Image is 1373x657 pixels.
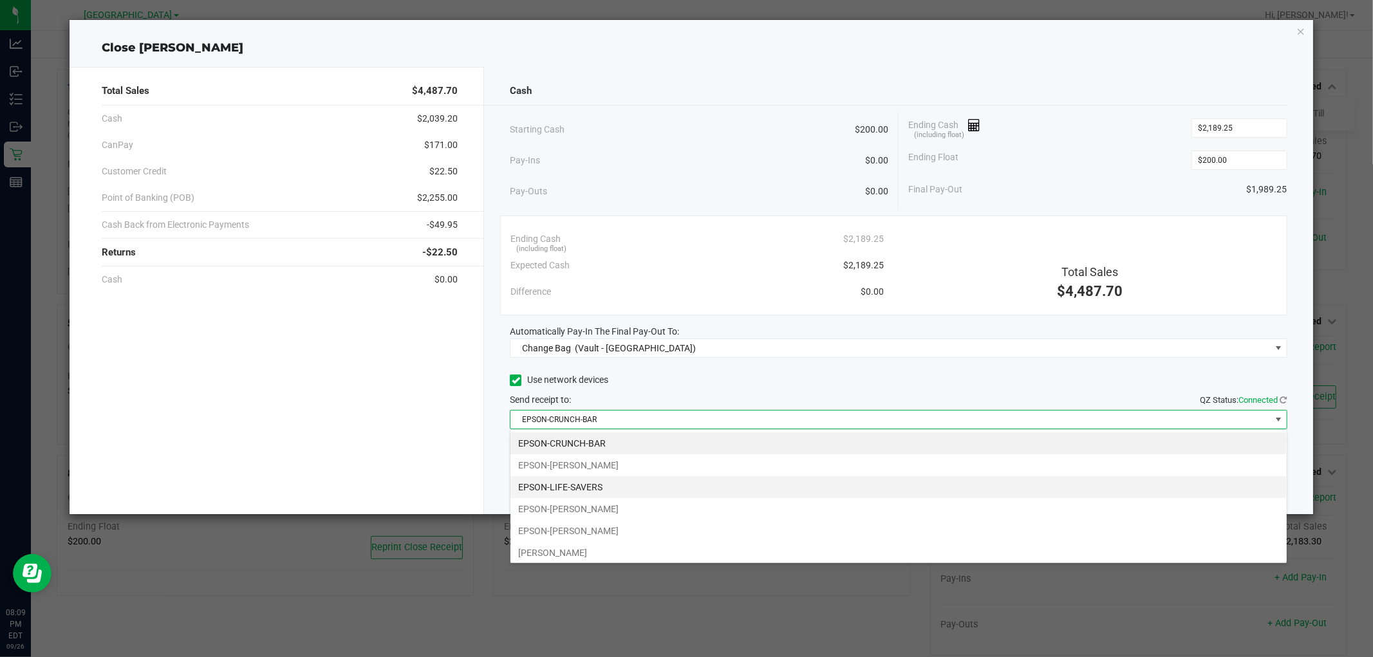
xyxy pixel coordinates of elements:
span: Ending Cash [908,118,980,138]
span: -$49.95 [427,218,458,232]
span: $4,487.70 [412,84,458,98]
span: (including float) [517,244,567,255]
span: -$22.50 [422,245,458,260]
span: (including float) [914,130,964,141]
span: Expected Cash [510,259,570,272]
span: EPSON-CRUNCH-BAR [510,411,1270,429]
li: EPSON-CRUNCH-BAR [510,432,1287,454]
span: Cash Back from Electronic Payments [102,218,249,232]
li: EPSON-[PERSON_NAME] [510,454,1287,476]
span: Connected [1239,395,1278,405]
span: $2,255.00 [417,191,458,205]
span: $2,189.25 [843,232,884,246]
span: CanPay [102,138,133,152]
label: Use network devices [510,373,608,387]
span: Cash [102,273,122,286]
span: Pay-Outs [510,185,547,198]
span: Pay-Ins [510,154,540,167]
span: $2,039.20 [417,112,458,125]
li: EPSON-[PERSON_NAME] [510,498,1287,520]
span: Automatically Pay-In The Final Pay-Out To: [510,326,679,337]
span: $1,989.25 [1247,183,1287,196]
span: Total Sales [1061,265,1118,279]
span: $0.00 [434,273,458,286]
span: (Vault - [GEOGRAPHIC_DATA]) [575,343,696,353]
span: Ending Cash [510,232,561,246]
span: $171.00 [424,138,458,152]
span: Change Bag [522,343,571,353]
span: $4,487.70 [1057,283,1123,299]
span: Ending Float [908,151,958,170]
span: Final Pay-Out [908,183,962,196]
span: Send receipt to: [510,394,571,405]
span: QZ Status: [1200,395,1287,405]
span: $2,189.25 [843,259,884,272]
span: $200.00 [855,123,888,136]
li: EPSON-[PERSON_NAME] [510,520,1287,542]
li: EPSON-LIFE-SAVERS [510,476,1287,498]
span: Cash [102,112,122,125]
div: Returns [102,239,458,266]
span: $0.00 [865,154,888,167]
span: $0.00 [865,185,888,198]
span: Starting Cash [510,123,565,136]
div: Close [PERSON_NAME] [70,39,1312,57]
li: [PERSON_NAME] [510,542,1287,564]
span: $0.00 [861,285,884,299]
span: Total Sales [102,84,149,98]
span: Difference [510,285,551,299]
span: Point of Banking (POB) [102,191,194,205]
span: $22.50 [429,165,458,178]
span: Customer Credit [102,165,167,178]
span: Cash [510,84,532,98]
iframe: Resource center [13,554,51,593]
